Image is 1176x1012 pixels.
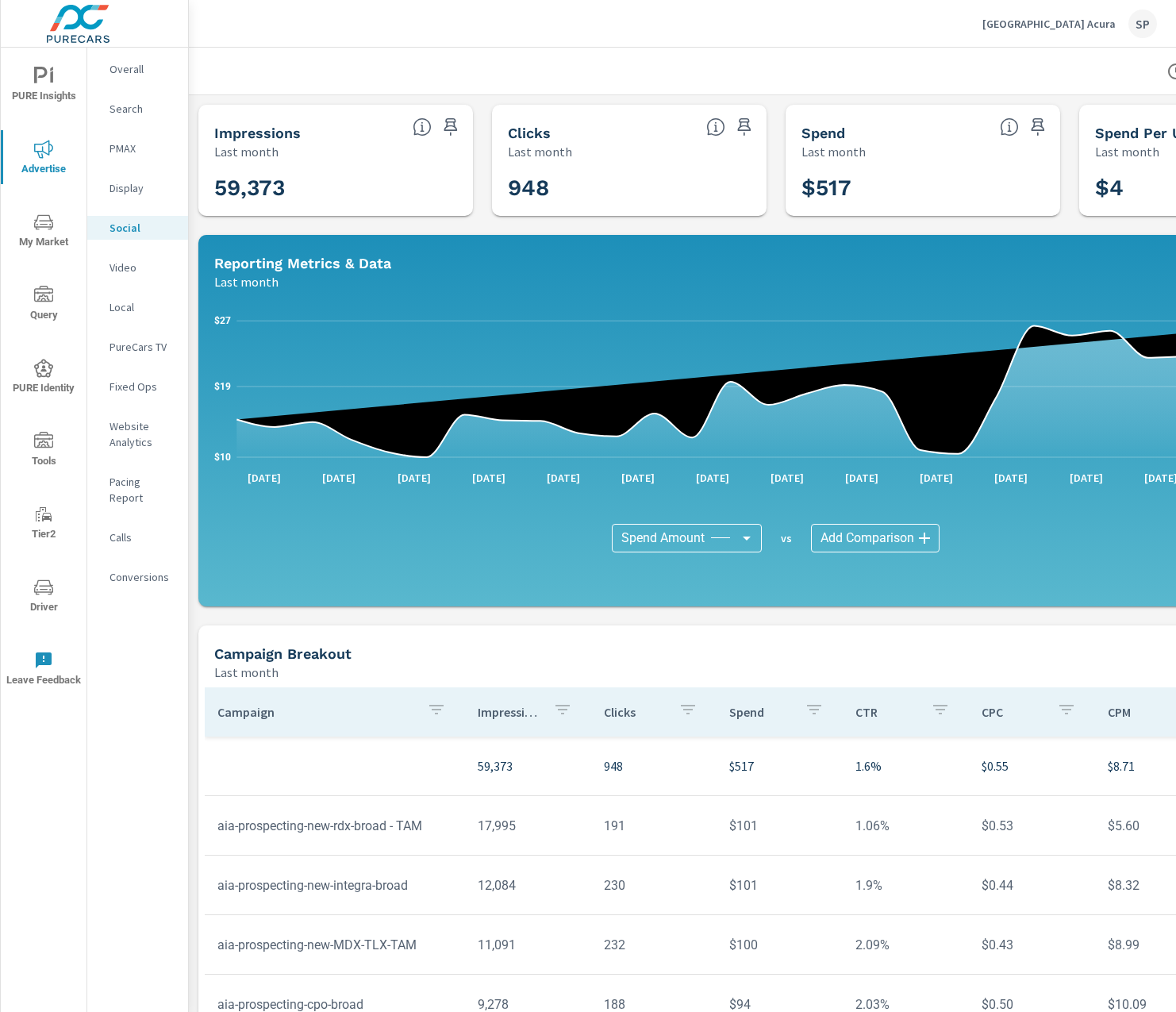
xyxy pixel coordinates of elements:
p: [DATE] [909,470,964,486]
p: Local [110,299,175,315]
p: [DATE] [834,470,890,486]
div: Search [87,97,188,121]
p: Last month [214,142,279,161]
td: aia-prospecting-new-rdx-broad - TAM [205,806,465,846]
p: Impressions [478,704,540,720]
div: Website Analytics [87,414,188,454]
text: $19 [214,381,231,392]
p: $517 [729,756,830,775]
div: Spend Amount [612,524,762,552]
span: My Market [6,213,82,252]
div: Calls [87,525,188,549]
p: Last month [801,142,866,161]
td: $100 [717,925,843,965]
p: [DATE] [610,470,666,486]
span: Add Comparison [821,530,914,546]
td: $101 [717,806,843,846]
td: 1.06% [843,806,969,846]
span: Query [6,286,82,325]
td: 191 [591,806,717,846]
div: Local [87,295,188,319]
div: Fixed Ops [87,375,188,398]
td: $101 [717,865,843,906]
h5: Impressions [214,125,301,141]
p: Clicks [604,704,667,720]
span: Save this to your personalized report [732,114,757,140]
p: Conversions [110,569,175,585]
p: 948 [604,756,705,775]
p: [DATE] [236,470,292,486]
span: Save this to your personalized report [438,114,463,140]
div: Video [87,256,188,279]
p: Pacing Report [110,474,175,506]
div: Add Comparison [811,524,940,552]
p: [DATE] [983,470,1039,486]
span: Save this to your personalized report [1025,114,1051,140]
p: [GEOGRAPHIC_DATA] Acura [982,17,1116,31]
td: 17,995 [465,806,591,846]
div: Conversions [87,565,188,589]
p: Search [110,101,175,117]
p: [DATE] [461,470,517,486]
span: Spend Amount [621,530,705,546]
p: Overall [110,61,175,77]
span: Driver [6,578,82,617]
span: The number of times an ad was shown on your behalf. [413,117,432,137]
td: 230 [591,865,717,906]
div: Pacing Report [87,470,188,510]
td: aia-prospecting-new-integra-broad [205,865,465,906]
h3: $517 [801,175,1044,202]
h5: Campaign Breakout [214,645,352,662]
p: 1.6% [855,756,956,775]
td: 11,091 [465,925,591,965]
td: aia-prospecting-new-MDX-TLX-TAM [205,925,465,965]
p: CPM [1108,704,1170,720]
td: 1.9% [843,865,969,906]
p: Spend [729,704,792,720]
span: PURE Insights [6,67,82,106]
div: nav menu [1,48,86,705]
p: 59,373 [478,756,578,775]
p: [DATE] [536,470,591,486]
p: Last month [1095,142,1159,161]
h5: Spend [801,125,845,141]
div: Overall [87,57,188,81]
p: $0.55 [982,756,1082,775]
p: Display [110,180,175,196]
p: [DATE] [311,470,367,486]
td: 2.09% [843,925,969,965]
p: CPC [982,704,1044,720]
p: Campaign [217,704,414,720]
div: PureCars TV [87,335,188,359]
span: Tools [6,432,82,471]
text: $27 [214,315,231,326]
p: [DATE] [759,470,815,486]
p: CTR [855,704,918,720]
div: Display [87,176,188,200]
span: Advertise [6,140,82,179]
h5: Reporting Metrics & Data [214,255,391,271]
td: 12,084 [465,865,591,906]
p: Last month [214,272,279,291]
span: Leave Feedback [6,651,82,690]
p: Fixed Ops [110,379,175,394]
p: Website Analytics [110,418,175,450]
h3: 59,373 [214,175,457,202]
p: Calls [110,529,175,545]
td: $0.43 [969,925,1095,965]
div: PMAX [87,137,188,160]
p: PureCars TV [110,339,175,355]
p: [DATE] [1059,470,1114,486]
td: $0.44 [969,865,1095,906]
div: SP [1128,10,1157,38]
span: Tier2 [6,505,82,544]
p: Video [110,260,175,275]
p: [DATE] [386,470,442,486]
p: Social [110,220,175,236]
h3: 948 [508,175,751,202]
td: 232 [591,925,717,965]
span: The amount of money spent on advertising during the period. [1000,117,1019,137]
p: vs [762,531,811,545]
text: $10 [214,452,231,463]
td: $0.53 [969,806,1095,846]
